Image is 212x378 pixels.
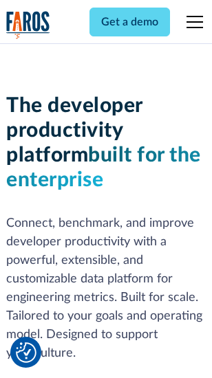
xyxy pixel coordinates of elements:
[6,93,206,192] h1: The developer productivity platform
[6,214,206,363] p: Connect, benchmark, and improve developer productivity with a powerful, extensible, and customiza...
[6,11,50,39] img: Logo of the analytics and reporting company Faros.
[6,11,50,39] a: home
[16,342,36,363] button: Cookie Settings
[89,8,170,36] a: Get a demo
[178,5,206,38] div: menu
[16,342,36,363] img: Revisit consent button
[6,145,201,190] span: built for the enterprise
